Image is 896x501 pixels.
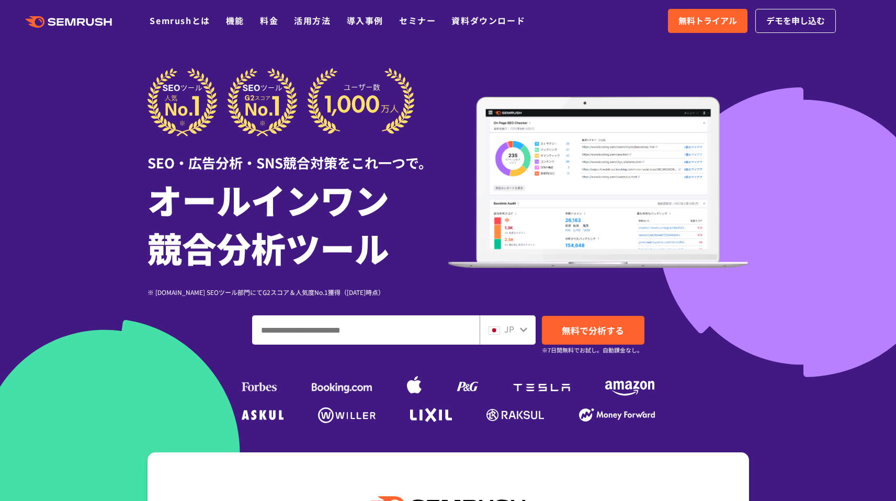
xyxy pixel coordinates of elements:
[148,175,448,271] h1: オールインワン 競合分析ツール
[148,136,448,173] div: SEO・広告分析・SNS競合対策をこれ一つで。
[451,14,525,27] a: 資料ダウンロード
[678,14,737,28] span: 無料トライアル
[542,345,643,355] small: ※7日間無料でお試し。自動課金なし。
[347,14,383,27] a: 導入事例
[542,316,644,345] a: 無料で分析する
[226,14,244,27] a: 機能
[668,9,747,33] a: 無料トライアル
[504,323,514,335] span: JP
[253,316,479,344] input: ドメイン、キーワードまたはURLを入力してください
[148,287,448,297] div: ※ [DOMAIN_NAME] SEOツール部門にてG2スコア＆人気度No.1獲得（[DATE]時点）
[399,14,436,27] a: セミナー
[766,14,825,28] span: デモを申し込む
[294,14,331,27] a: 活用方法
[150,14,210,27] a: Semrushとは
[755,9,836,33] a: デモを申し込む
[260,14,278,27] a: 料金
[562,324,624,337] span: 無料で分析する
